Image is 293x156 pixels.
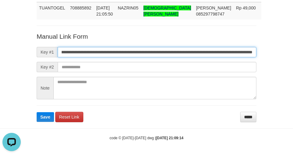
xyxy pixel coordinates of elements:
span: Note [37,77,53,99]
span: Copy 085297798747 to clipboard [196,12,224,16]
span: Key #1 [37,47,58,57]
span: Save [40,115,50,119]
span: [PERSON_NAME] [196,5,231,10]
button: Save [37,112,54,122]
a: Reset Link [55,112,83,122]
span: NAZRIN05 [118,5,139,10]
small: code © [DATE]-[DATE] dwg | [110,136,183,140]
span: Nama rekening >18 huruf, harap diedit [143,5,191,16]
button: Open LiveChat chat widget [2,2,21,21]
span: [DATE] 21:05:50 [96,5,113,16]
span: Key #2 [37,62,58,72]
span: Reset Link [59,115,79,119]
td: TUANTOGEL [37,2,67,19]
span: Rp 49,000 [236,5,256,10]
strong: [DATE] 21:09:14 [156,136,183,140]
p: Manual Link Form [37,32,256,41]
td: 708885892 [67,2,94,19]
